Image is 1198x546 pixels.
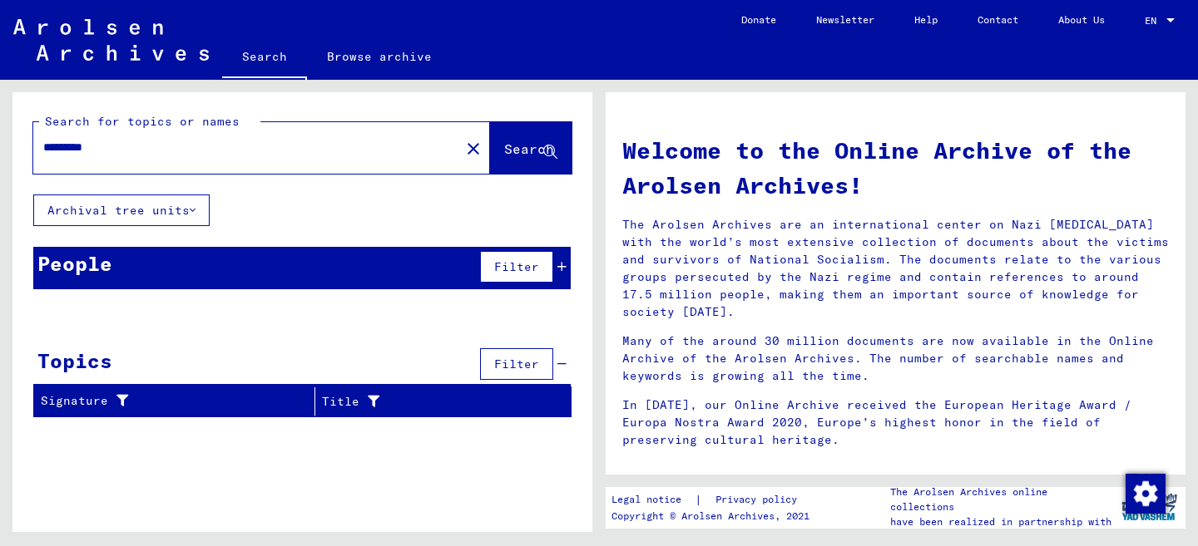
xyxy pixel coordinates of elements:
[41,392,294,410] div: Signature
[33,194,210,226] button: Archival tree units
[622,332,1169,385] p: Many of the around 30 million documents are now available in the Online Archive of the Arolsen Ar...
[463,139,483,159] mat-icon: close
[37,248,112,278] div: People
[622,216,1169,321] p: The Arolsen Archives are an international center on Nazi [MEDICAL_DATA] with the world’s most ext...
[622,396,1169,449] p: In [DATE], our Online Archive received the European Heritage Award / Europa Nostra Award 2020, Eu...
[1118,486,1181,528] img: yv_logo.png
[45,114,240,129] mat-label: Search for topics or names
[611,509,817,524] p: Copyright © Arolsen Archives, 2021
[41,388,314,415] div: Signature
[322,388,551,415] div: Title
[611,491,695,509] a: Legal notice
[1145,14,1156,27] mat-select-trigger: EN
[1125,473,1165,513] div: Zustimmung ändern
[457,131,490,165] button: Clear
[494,357,539,371] span: Filter
[37,346,112,376] div: Topics
[702,491,817,509] a: Privacy policy
[890,514,1113,529] p: have been realized in partnership with
[890,485,1113,514] p: The Arolsen Archives online collections
[1126,474,1166,514] img: Zustimmung ändern
[307,37,452,76] a: Browse archive
[611,491,817,509] div: |
[480,251,553,283] button: Filter
[494,259,539,274] span: Filter
[322,393,530,411] div: Title
[504,140,554,157] span: Search
[13,19,209,61] img: Arolsen_neg.svg
[622,133,1169,203] h1: Welcome to the Online Archive of the Arolsen Archives!
[490,122,572,174] button: Search
[480,348,553,380] button: Filter
[222,37,307,80] a: Search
